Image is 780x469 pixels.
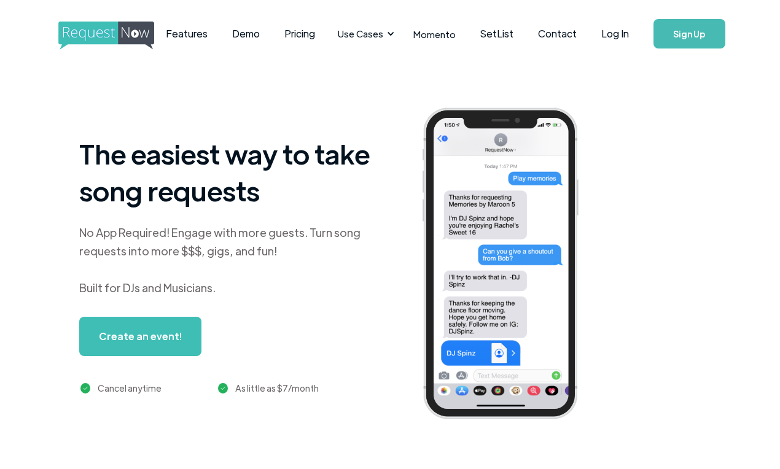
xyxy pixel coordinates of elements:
a: Pricing [272,15,327,53]
div: Use Cases [338,27,383,41]
a: Create an event! [79,317,201,356]
img: green checkmark [218,383,228,393]
a: Log In [589,12,641,55]
img: venmo screenshot [578,372,709,409]
a: Momento [401,16,468,52]
div: Use Cases [330,15,398,53]
div: No App Required! Engage with more guests. Turn song requests into more $$$, gigs, and fun! Built ... [79,223,372,297]
img: green checkmark [80,383,91,393]
h1: The easiest way to take song requests [79,135,372,209]
a: SetList [468,15,526,53]
img: iphone screenshot [408,99,610,432]
a: home [58,21,123,46]
img: contact card example [578,411,709,448]
div: Cancel anytime [98,381,162,395]
img: requestnow logo [58,21,177,50]
a: Features [154,15,220,53]
a: Sign Up [653,19,725,48]
div: As little as $7/month [235,381,319,395]
a: Contact [526,15,589,53]
a: Demo [220,15,272,53]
